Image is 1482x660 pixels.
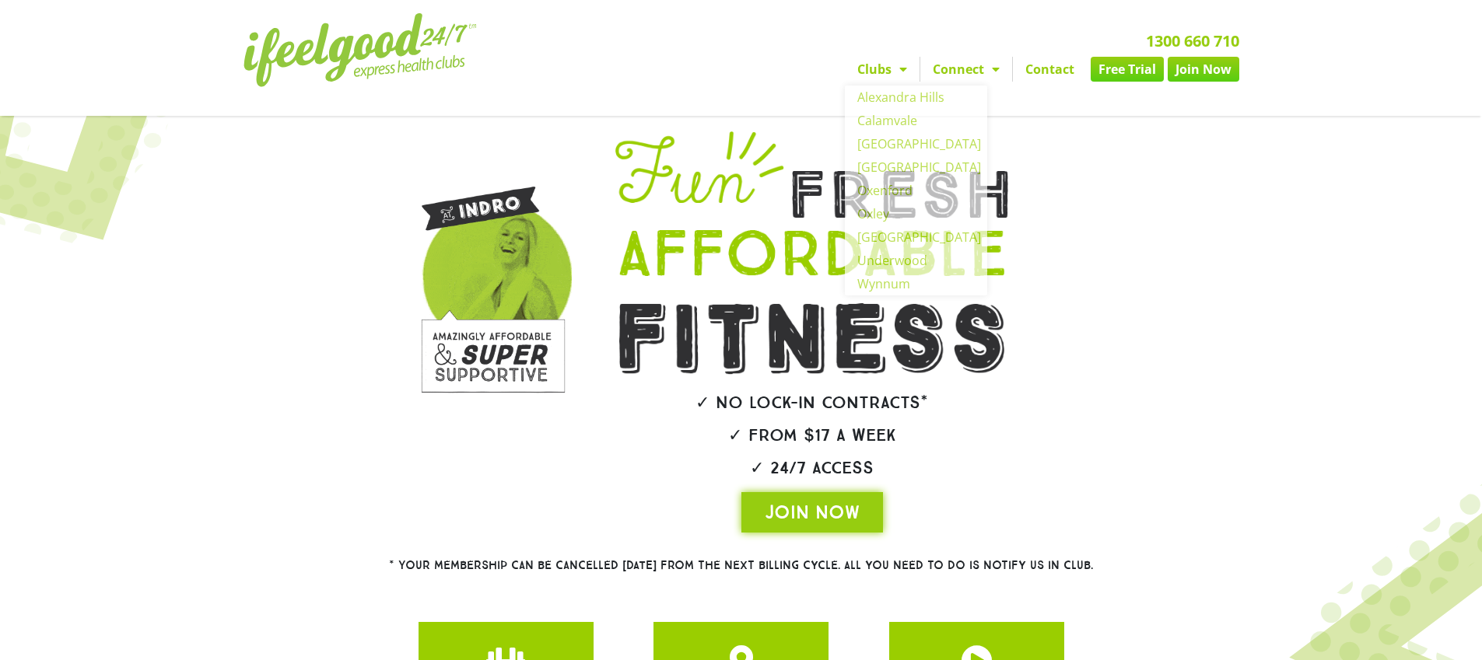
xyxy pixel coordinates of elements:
a: JOIN NOW [741,492,883,533]
a: [GEOGRAPHIC_DATA] [845,132,987,155]
a: [GEOGRAPHIC_DATA] [845,155,987,179]
a: Connect [920,57,1012,82]
a: Clubs [845,57,920,82]
nav: Menu [597,57,1239,82]
a: Join Now [1168,57,1239,82]
a: Free Trial [1091,57,1164,82]
ul: Clubs [845,86,987,295]
a: Wynnum [845,272,987,295]
h2: ✓ No lock-in contracts* [572,394,1053,411]
span: JOIN NOW [765,500,860,525]
h2: * Your membership can be cancelled [DATE] from the next billing cycle. All you need to do is noti... [333,560,1150,571]
a: Oxley [845,202,987,225]
a: [GEOGRAPHIC_DATA] [845,225,987,249]
h2: ✓ From $17 a week [572,427,1053,444]
a: 1300 660 710 [1146,30,1239,51]
a: Calamvale [845,109,987,132]
a: Underwood [845,249,987,272]
a: Alexandra Hills [845,86,987,109]
a: Oxenford [845,179,987,202]
a: Contact [1013,57,1087,82]
h2: ✓ 24/7 Access [572,459,1053,477]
